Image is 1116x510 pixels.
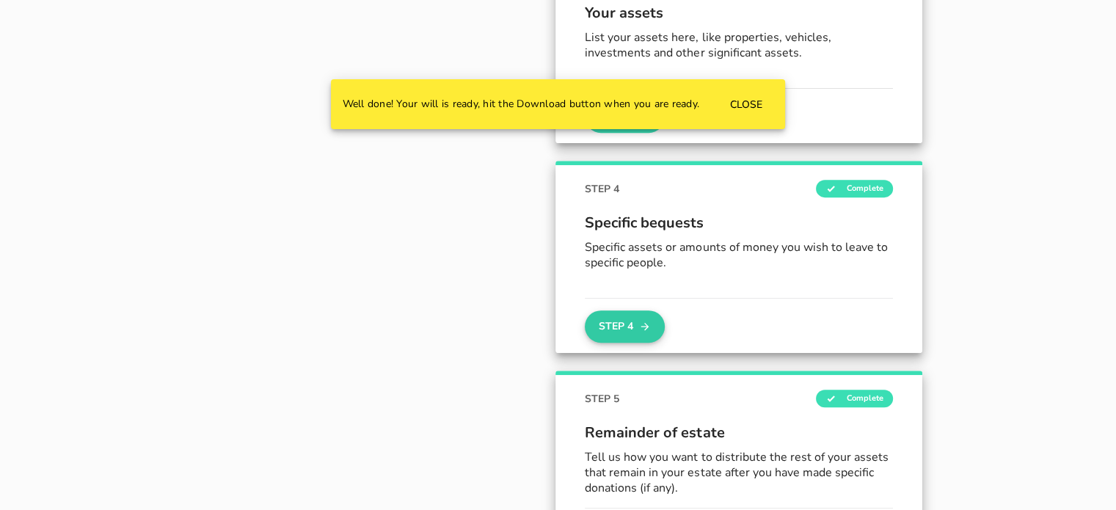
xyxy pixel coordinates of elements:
p: List your assets here, like properties, vehicles, investments and other significant assets. [585,30,893,61]
span: Complete [816,180,893,197]
p: Specific assets or amounts of money you wish to leave to specific people. [585,240,893,271]
span: Specific bequests [585,212,893,234]
button: Step 4 [585,310,664,343]
span: Your assets [585,2,893,24]
div: Well done! Your will is ready, hit the Download button when you are ready. [331,87,712,122]
p: Tell us how you want to distribute the rest of your assets that remain in your estate after you h... [585,450,893,495]
span: STEP 4 [585,181,619,197]
span: CLOSE [729,98,762,112]
span: STEP 5 [585,391,619,407]
span: Complete [816,390,893,407]
span: Remainder of estate [585,422,893,444]
button: CLOSE [717,91,773,117]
